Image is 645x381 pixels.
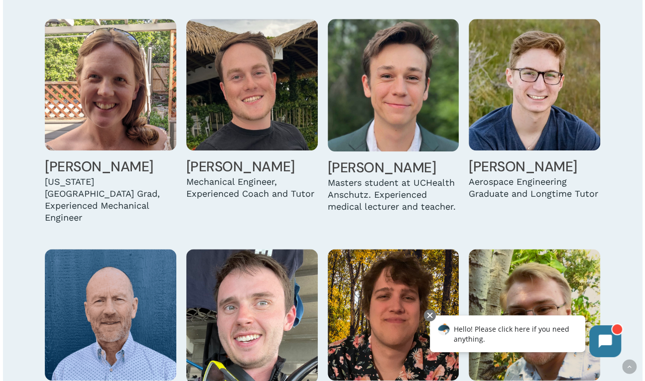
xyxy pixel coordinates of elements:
[186,19,318,150] img: Danny Rippe
[469,176,600,200] div: Aerospace Engineering Graduate and Longtime Tutor
[419,307,631,367] iframe: Chatbot
[469,249,600,381] img: Christian Wilson
[328,249,459,381] img: Jesse van der Vorst
[45,176,176,224] div: [US_STATE][GEOGRAPHIC_DATA] Grad, Experienced Mechanical Engineer
[328,19,459,151] img: Ryan Suckow
[328,177,459,213] div: Masters student at UCHealth Anschutz. Experienced medical lecturer and teacher.
[45,249,176,381] img: Aaron Thomas
[186,157,295,176] a: [PERSON_NAME]
[328,158,436,177] a: [PERSON_NAME]
[469,157,577,176] a: [PERSON_NAME]
[469,19,600,150] img: Andrew Swackhamer
[186,176,318,200] div: Mechanical Engineer, Experienced Coach and Tutor
[45,19,176,150] img: Ashlie Reott
[45,157,153,176] a: [PERSON_NAME]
